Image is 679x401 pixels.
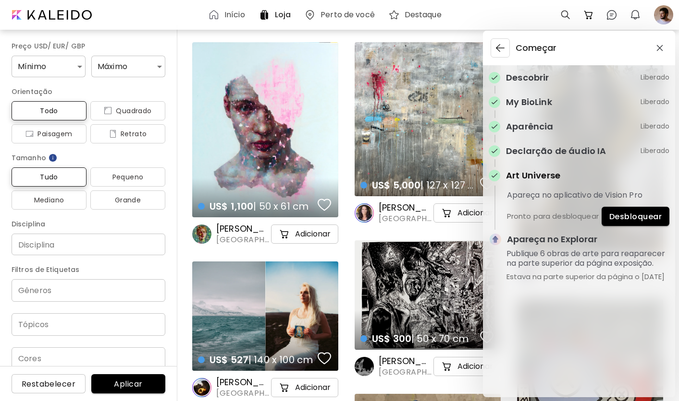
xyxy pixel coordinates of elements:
[609,212,662,222] span: Desbloquear
[506,120,554,133] p: Aparência
[491,123,498,130] img: checkmark
[656,45,663,51] img: closeButton
[491,172,498,179] img: checkmark
[491,98,498,106] img: checkmark
[494,42,506,54] img: backArrow
[641,146,669,156] p: Liberado
[507,211,599,222] p: Pronto para desbloquear
[506,272,669,282] h5: Estava na parte superior da página o [DATE]
[641,97,669,107] p: Liberado
[506,71,549,84] p: Descobrir
[491,38,510,58] button: backArrow
[641,121,669,131] p: Liberado
[491,74,498,82] img: checkmark
[507,189,669,201] p: Apareça no aplicativo de Vision Pro
[652,40,667,56] button: closeButton
[506,144,606,157] p: Declarção de áudio IA
[602,207,669,226] button: Desbloquear
[507,235,597,244] h5: Apareça no Explorar
[506,249,669,268] h5: Publique 6 obras de arte para reaparecer na parte superior da página exposição.
[641,72,669,83] p: Liberado
[491,147,498,155] img: checkmark
[506,95,552,108] p: My BioLink
[506,169,560,182] p: Art Universe
[516,43,556,53] h5: Começar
